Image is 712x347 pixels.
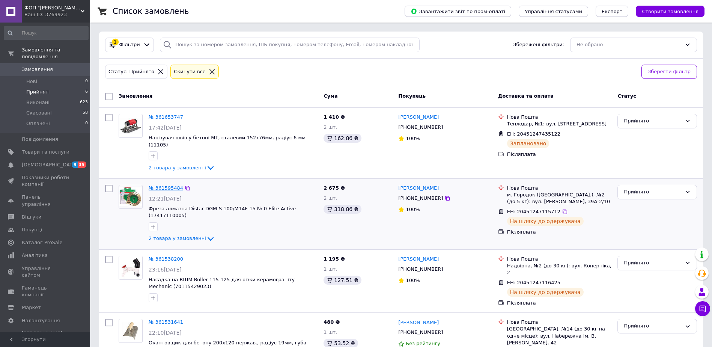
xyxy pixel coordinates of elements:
span: Покупці [22,226,42,233]
span: Експорт [602,9,623,14]
span: Завантажити звіт по пром-оплаті [411,8,505,15]
span: 480 ₴ [324,319,340,325]
span: Зберегти фільтр [648,68,691,76]
span: Cума [324,93,337,99]
input: Пошук [4,26,89,40]
span: 1 шт. [324,266,337,272]
span: 23:16[DATE] [149,267,182,273]
a: [PERSON_NAME] [398,114,439,121]
div: [PHONE_NUMBER] [397,264,444,274]
div: Заплановано [507,139,549,148]
span: 58 [83,110,88,116]
div: Прийнято [624,188,682,196]
a: [PERSON_NAME] [398,185,439,192]
a: Фреза алмазна Distar DGM-S 100/M14F-15 № 0 Elite-Active (17417110005) [149,206,296,219]
span: 1 410 ₴ [324,114,345,120]
span: Каталог ProSale [22,239,62,246]
span: 9 [72,161,78,168]
a: [PERSON_NAME] [398,319,439,326]
span: 2 675 ₴ [324,185,345,191]
div: На шляху до одержувача [507,288,584,297]
span: Покупець [398,93,426,99]
button: Завантажити звіт по пром-оплаті [405,6,511,17]
input: Пошук за номером замовлення, ПІБ покупця, номером телефону, Email, номером накладної [160,38,420,52]
div: Статус: Прийнято [107,68,156,76]
button: Зберегти фільтр [641,65,697,79]
span: Створити замовлення [642,9,698,14]
a: № 361531641 [149,319,183,325]
span: 1 шт. [324,329,337,335]
span: Без рейтингу [406,341,440,346]
div: На шляху до одержувача [507,217,584,226]
div: Нова Пошта [507,319,612,326]
span: 1 195 ₴ [324,256,345,262]
div: Ваш ID: 3769923 [24,11,90,18]
span: Замовлення та повідомлення [22,47,90,60]
span: Маркет [22,304,41,311]
div: Нова Пошта [507,185,612,192]
span: 35 [78,161,86,168]
span: 100% [406,136,420,141]
a: № 361653747 [149,114,183,120]
div: Післяплата [507,229,612,235]
div: Післяплата [507,151,612,158]
span: Оплачені [26,120,50,127]
div: 1 [112,39,119,45]
span: ЕН: 20451247116425 [507,280,560,285]
span: 100% [406,207,420,212]
a: Фото товару [119,319,143,343]
div: Нова Пошта [507,256,612,263]
div: [PHONE_NUMBER] [397,122,444,132]
div: Не обрано [577,41,682,49]
img: Фото товару [119,187,142,206]
a: Фото товару [119,185,143,209]
span: Панель управління [22,194,69,207]
span: 2 товара у замовленні [149,165,206,170]
span: ЕН: 20451247115712 [507,209,560,214]
span: Аналітика [22,252,48,259]
span: Фільтри [119,41,140,48]
span: 0 [85,120,88,127]
div: Надвірна, №2 (до 30 кг): вул. Коперніка, 2 [507,263,612,276]
span: Управління статусами [525,9,582,14]
div: м. Городок ([GEOGRAPHIC_DATA].), №2 (до 5 кг): вул. [PERSON_NAME], 39А-2/10 [507,192,612,205]
span: Замовлення [119,93,152,99]
span: Показники роботи компанії [22,174,69,188]
span: 6 [85,89,88,95]
img: Фото товару [119,256,142,279]
span: Прийняті [26,89,50,95]
div: Прийнято [624,259,682,267]
span: ФОП "ГРЕЧКО В. Д." [24,5,81,11]
span: Управління сайтом [22,265,69,279]
a: Фото товару [119,256,143,280]
span: Доставка та оплата [498,93,554,99]
div: [GEOGRAPHIC_DATA], №14 (до 30 кг на одне місце): вул. Набережна ім. В. [PERSON_NAME], 42 [507,326,612,346]
div: Прийнято [624,117,682,125]
a: [PERSON_NAME] [398,256,439,263]
span: Статус [617,93,636,99]
span: [DEMOGRAPHIC_DATA] [22,161,77,168]
span: 17:42[DATE] [149,125,182,131]
span: Нові [26,78,37,85]
span: ЕН: 20451247435122 [507,131,560,137]
span: 22:10[DATE] [149,330,182,336]
a: № 361595484 [149,185,183,191]
div: Післяплата [507,300,612,306]
span: 12:21[DATE] [149,196,182,202]
span: Скасовані [26,110,52,116]
span: Збережені фільтри: [513,41,564,48]
img: Фото товару [119,322,142,340]
a: 2 товара у замовленні [149,235,215,241]
span: Відгуки [22,214,41,220]
h1: Список замовлень [113,7,189,16]
a: Фото товару [119,114,143,138]
span: Виконані [26,99,50,106]
div: Прийнято [624,322,682,330]
div: Теплодар, №1: вул. [STREET_ADDRESS] [507,121,612,127]
div: 162.86 ₴ [324,134,361,143]
div: 127.51 ₴ [324,276,361,285]
button: Створити замовлення [636,6,704,17]
span: 0 [85,78,88,85]
span: Насадка на КШМ Roller 115-125 для різки керамограніту Mechanic (70115429023) [149,277,295,290]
